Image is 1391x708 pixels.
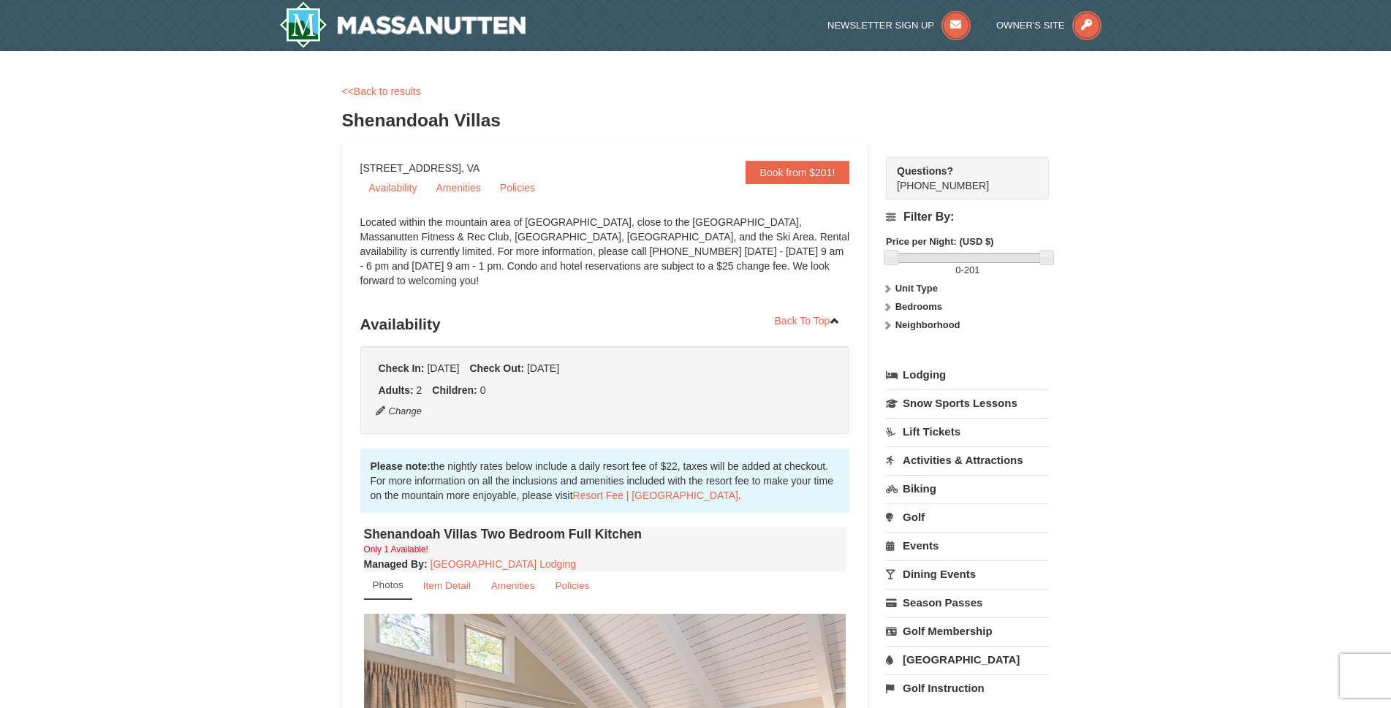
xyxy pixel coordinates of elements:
a: Activities & Attractions [886,446,1049,473]
a: Season Passes [886,589,1049,616]
a: Amenities [482,571,545,600]
a: Events [886,532,1049,559]
strong: Questions? [897,165,953,177]
a: Amenities [427,177,489,199]
span: Owner's Site [996,20,1065,31]
a: [GEOGRAPHIC_DATA] [886,646,1049,673]
strong: Check Out: [469,362,524,374]
a: Biking [886,475,1049,502]
a: <<Back to results [342,85,421,97]
a: Availability [360,177,426,199]
a: Policies [491,177,544,199]
span: Newsletter Sign Up [827,20,934,31]
a: Newsletter Sign Up [827,20,971,31]
small: Amenities [491,580,535,591]
a: [GEOGRAPHIC_DATA] Lodging [431,558,576,570]
a: Lodging [886,362,1049,388]
div: Located within the mountain area of [GEOGRAPHIC_DATA], close to the [GEOGRAPHIC_DATA], Massanutte... [360,215,850,302]
h4: Shenandoah Villas Two Bedroom Full Kitchen [364,527,846,541]
strong: Unit Type [895,283,938,294]
strong: Bedrooms [895,301,942,312]
a: Dining Events [886,560,1049,587]
a: Policies [545,571,599,600]
span: 0 [480,384,486,396]
h3: Shenandoah Villas [342,106,1050,135]
a: Golf Instruction [886,674,1049,701]
a: Massanutten Resort [279,1,526,48]
small: Photos [373,579,403,590]
a: Resort Fee | [GEOGRAPHIC_DATA] [573,490,738,501]
a: Golf [886,503,1049,530]
small: Policies [555,580,589,591]
small: Item Detail [423,580,471,591]
strong: Adults: [379,384,414,396]
strong: : [364,558,428,570]
a: Book from $201! [746,161,850,184]
span: 2 [417,384,422,396]
div: the nightly rates below include a daily resort fee of $22, taxes will be added at checkout. For m... [360,449,850,513]
a: Lift Tickets [886,418,1049,445]
strong: Children: [432,384,477,396]
span: 201 [964,264,980,275]
a: Owner's Site [996,20,1102,31]
a: Back To Top [765,310,850,332]
small: Only 1 Available! [364,544,428,555]
span: [PHONE_NUMBER] [897,164,1023,191]
span: Managed By [364,558,424,570]
strong: Neighborhood [895,319,960,330]
img: Massanutten Resort Logo [279,1,526,48]
span: 0 [955,264,960,275]
label: - [886,263,1049,278]
h4: Filter By: [886,210,1049,224]
button: Change [375,403,423,419]
a: Snow Sports Lessons [886,389,1049,416]
strong: Price per Night: (USD $) [886,236,993,247]
span: [DATE] [427,362,459,374]
a: Golf Membership [886,617,1049,644]
span: [DATE] [527,362,559,374]
a: Photos [364,571,412,600]
h3: Availability [360,310,850,339]
strong: Please note: [371,460,431,472]
strong: Check In: [379,362,425,374]
a: Item Detail [414,571,480,600]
